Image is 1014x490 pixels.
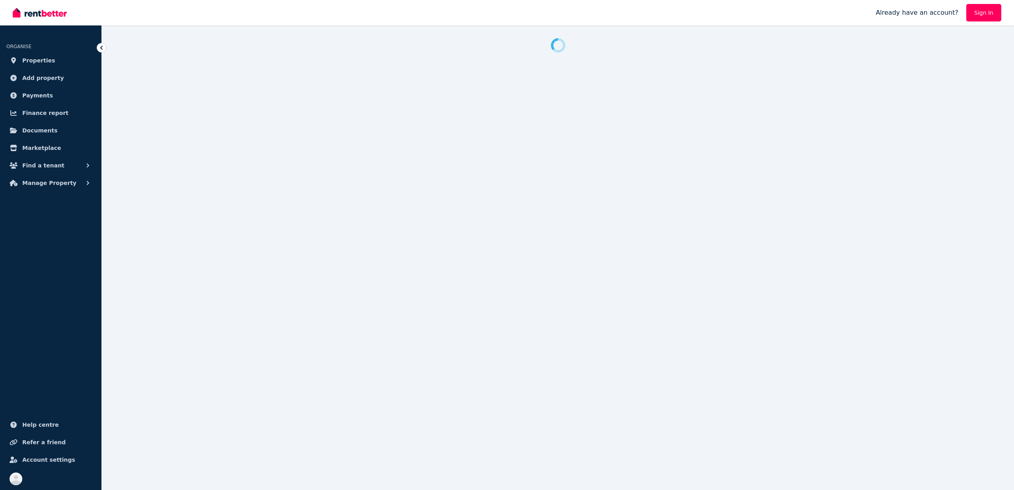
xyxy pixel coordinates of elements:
[22,143,61,153] span: Marketplace
[6,140,95,156] a: Marketplace
[6,52,95,68] a: Properties
[22,56,55,65] span: Properties
[22,437,66,447] span: Refer a friend
[22,73,64,83] span: Add property
[6,157,95,173] button: Find a tenant
[6,44,31,49] span: ORGANISE
[6,175,95,191] button: Manage Property
[6,105,95,121] a: Finance report
[22,420,59,430] span: Help centre
[6,87,95,103] a: Payments
[22,455,75,465] span: Account settings
[22,126,58,135] span: Documents
[22,178,76,188] span: Manage Property
[966,4,1001,21] a: Sign In
[6,434,95,450] a: Refer a friend
[22,161,64,170] span: Find a tenant
[6,452,95,468] a: Account settings
[22,91,53,100] span: Payments
[6,122,95,138] a: Documents
[6,70,95,86] a: Add property
[22,108,68,118] span: Finance report
[6,417,95,433] a: Help centre
[13,7,67,19] img: RentBetter
[876,8,958,17] span: Already have an account?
